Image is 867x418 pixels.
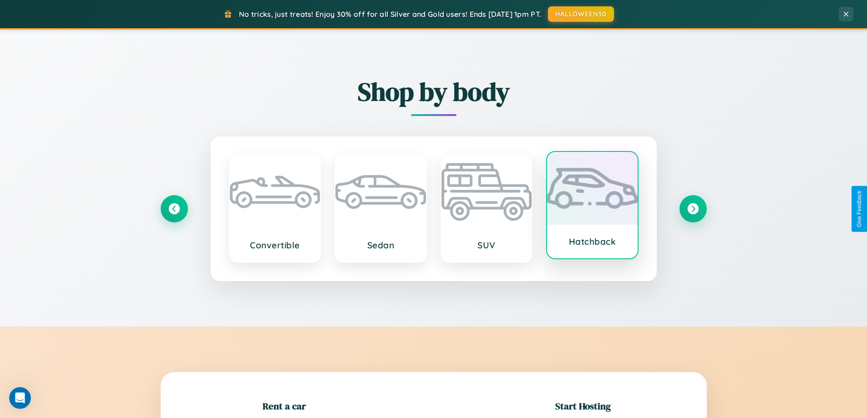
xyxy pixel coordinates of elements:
h3: Convertible [239,240,311,251]
h2: Shop by body [161,74,707,109]
h2: Rent a car [263,399,306,413]
div: Give Feedback [856,191,862,227]
button: HALLOWEEN30 [548,6,614,22]
span: No tricks, just treats! Enjoy 30% off for all Silver and Gold users! Ends [DATE] 1pm PT. [239,10,541,19]
h3: Hatchback [556,236,629,247]
h3: Sedan [345,240,417,251]
iframe: Intercom live chat [9,387,31,409]
h3: SUV [451,240,523,251]
h2: Start Hosting [555,399,611,413]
